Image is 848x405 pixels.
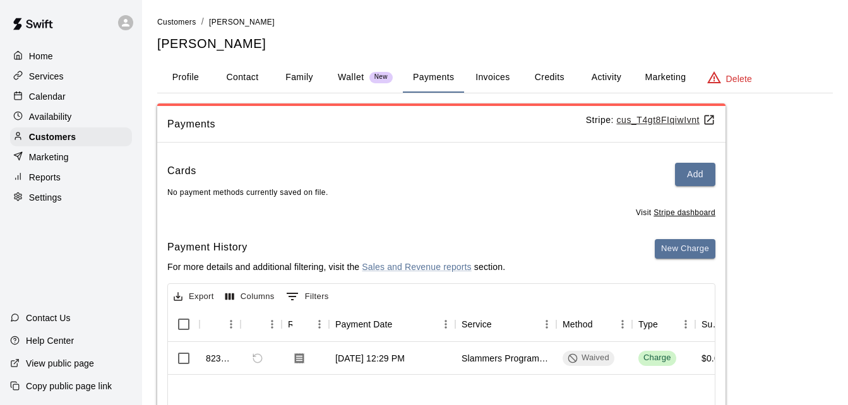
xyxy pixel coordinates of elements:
h5: [PERSON_NAME] [157,35,833,52]
div: Sep 18, 2025, 12:29 PM [335,352,405,365]
button: Payments [403,62,464,93]
li: / [201,15,204,28]
div: Payment Date [329,307,455,342]
div: Payment Date [335,307,393,342]
p: Services [29,70,64,83]
span: Payments [167,116,586,132]
button: New Charge [655,239,715,259]
a: cus_T4gt8FIqiwIvnt [617,115,715,125]
button: Sort [292,315,310,333]
h6: Cards [167,163,196,186]
span: Customers [157,18,196,26]
button: Family [271,62,328,93]
p: For more details and additional filtering, visit the section. [167,261,505,273]
div: Receipt [288,307,292,342]
div: Type [638,307,658,342]
button: Sort [206,315,224,333]
nav: breadcrumb [157,15,833,29]
a: Reports [10,168,132,187]
button: Export [170,287,217,307]
p: Home [29,50,53,62]
a: Stripe dashboard [654,208,715,217]
span: Refund payment [247,348,268,369]
button: Marketing [635,62,696,93]
div: Waived [568,352,609,364]
span: Visit [636,207,715,220]
a: Sales and Revenue reports [362,262,471,272]
div: Slammers Program Players [462,352,550,365]
a: Customers [10,127,132,146]
button: Menu [613,315,632,334]
p: Reports [29,171,61,184]
button: Profile [157,62,214,93]
a: Availability [10,107,132,126]
p: View public page [26,357,94,370]
a: Customers [157,16,196,26]
a: Calendar [10,87,132,106]
span: New [369,73,393,81]
button: Activity [578,62,635,93]
button: Sort [593,315,611,333]
button: Sort [393,315,410,333]
p: Help Center [26,334,74,347]
button: Menu [222,315,241,334]
p: Wallet [338,71,364,84]
button: Download Receipt [288,347,311,370]
div: Type [632,307,695,342]
button: Contact [214,62,271,93]
a: Settings [10,188,132,207]
p: Settings [29,191,62,204]
p: Calendar [29,90,66,103]
button: Menu [676,315,695,334]
span: No payment methods currently saved on file. [167,188,328,197]
a: Home [10,47,132,66]
button: Invoices [464,62,521,93]
p: Copy public page link [26,380,112,392]
button: Show filters [283,286,332,307]
div: 823560 [206,352,234,365]
div: Subtotal [702,307,722,342]
p: Customers [29,131,76,143]
button: Menu [537,315,556,334]
p: Marketing [29,151,69,163]
div: Id [200,307,241,342]
button: Menu [263,315,282,334]
h6: Payment History [167,239,505,255]
p: Stripe: [586,114,715,127]
button: Add [675,163,715,186]
button: Menu [436,315,455,334]
a: Services [10,67,132,86]
div: Method [556,307,632,342]
button: Select columns [222,287,278,307]
p: Availability [29,110,72,123]
span: [PERSON_NAME] [209,18,275,26]
div: Method [563,307,593,342]
div: Charge [643,352,671,364]
button: Sort [247,315,265,333]
button: Credits [521,62,578,93]
p: Contact Us [26,312,71,324]
div: Receipt [282,307,329,342]
a: Marketing [10,148,132,167]
button: Menu [310,315,329,334]
button: Sort [658,315,676,333]
div: Refund [241,307,282,342]
div: Service [455,307,556,342]
button: Sort [492,315,510,333]
div: basic tabs example [157,62,833,93]
div: $0.00 [702,352,724,365]
p: Delete [726,73,752,85]
div: Service [462,307,492,342]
